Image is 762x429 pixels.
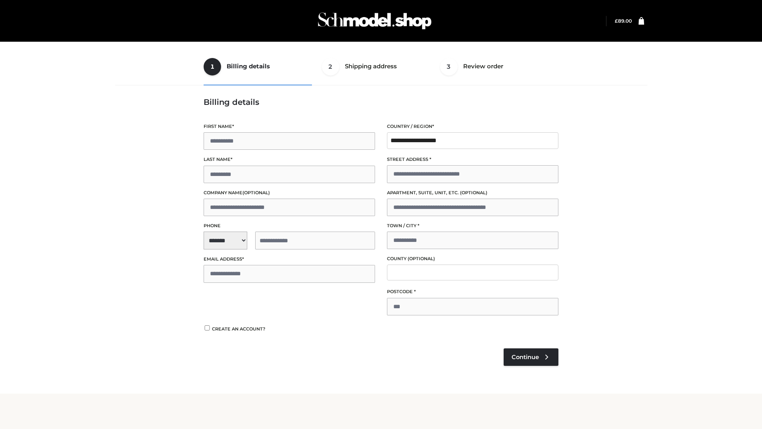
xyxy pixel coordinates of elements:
[504,348,558,366] a: Continue
[204,255,375,263] label: Email address
[204,97,558,107] h3: Billing details
[408,256,435,261] span: (optional)
[387,255,558,263] label: County
[204,325,211,330] input: Create an account?
[512,354,539,361] span: Continue
[615,18,632,24] bdi: 89.00
[387,123,558,130] label: Country / Region
[460,190,487,195] span: (optional)
[204,189,375,197] label: Company name
[387,288,558,296] label: Postcode
[615,18,618,24] span: £
[387,189,558,197] label: Apartment, suite, unit, etc.
[242,190,270,195] span: (optional)
[212,326,266,332] span: Create an account?
[204,222,375,230] label: Phone
[315,5,434,37] img: Schmodel Admin 964
[204,123,375,130] label: First name
[204,156,375,163] label: Last name
[387,156,558,163] label: Street address
[615,18,632,24] a: £89.00
[387,222,558,230] label: Town / City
